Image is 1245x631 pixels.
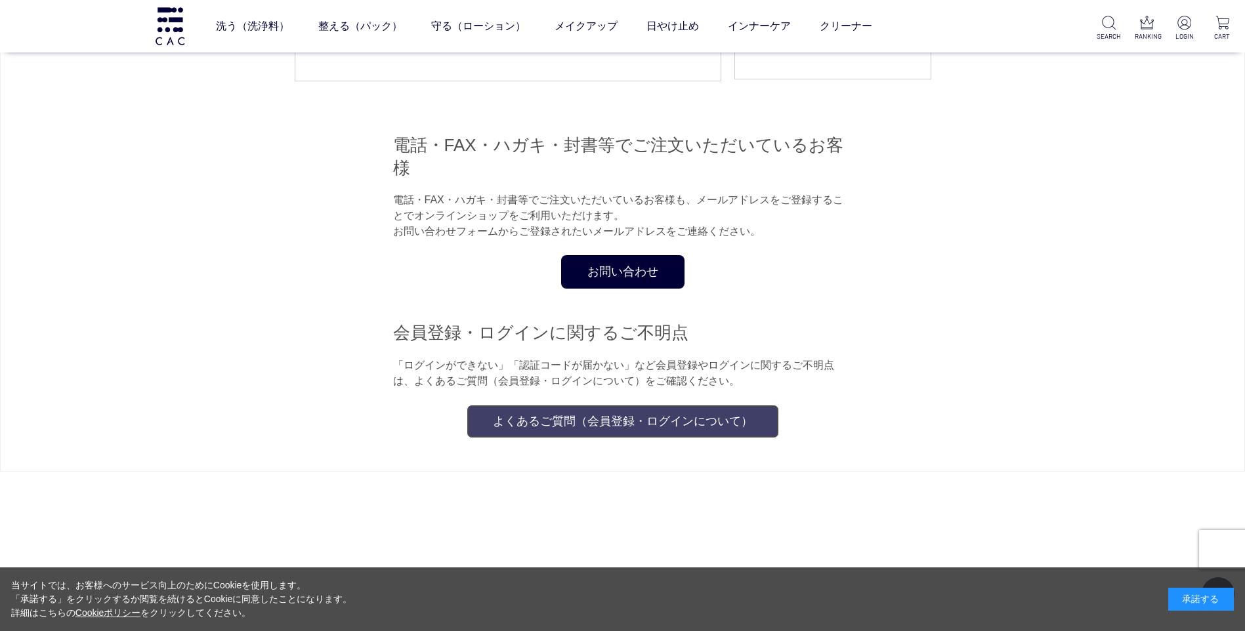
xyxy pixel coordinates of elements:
[561,255,685,289] a: お問い合わせ
[393,134,853,179] h2: 電話・FAX・ハガキ・封書等でご注文いただいているお客様
[728,8,791,45] a: インナーケア
[1097,31,1121,41] p: SEARCH
[1135,16,1159,41] a: RANKING
[393,357,853,389] p: 「ログインができない」「認証コードが届かない」など会員登録やログインに関するご不明点は、よくあるご質問（会員登録・ログインについて）をご確認ください。
[1168,588,1234,611] div: 承諾する
[154,7,186,45] img: logo
[431,8,526,45] a: 守る（ローション）
[1172,31,1196,41] p: LOGIN
[1097,16,1121,41] a: SEARCH
[393,321,853,344] h2: 会員登録・ログインに関するご不明点
[11,579,352,620] div: 当サイトでは、お客様へのサービス向上のためにCookieを使用します。 「承諾する」をクリックするか閲覧を続けるとCookieに同意したことになります。 詳細はこちらの をクリックしてください。
[555,8,618,45] a: メイクアップ
[318,8,402,45] a: 整える（パック）
[216,8,289,45] a: 洗う（洗浄料）
[1172,16,1196,41] a: LOGIN
[467,405,779,438] a: よくあるご質問（会員登録・ログインについて）
[75,607,141,618] a: Cookieポリシー
[820,8,872,45] a: クリーナー
[1135,31,1159,41] p: RANKING
[393,192,853,239] p: 電話・FAX・ハガキ・封書等でご注文いただいているお客様も、メールアドレスをご登録することでオンラインショップをご利用いただけます。 お問い合わせフォームからご登録されたいメールアドレスをご連絡...
[1210,31,1234,41] p: CART
[646,8,699,45] a: 日やけ止め
[1210,16,1234,41] a: CART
